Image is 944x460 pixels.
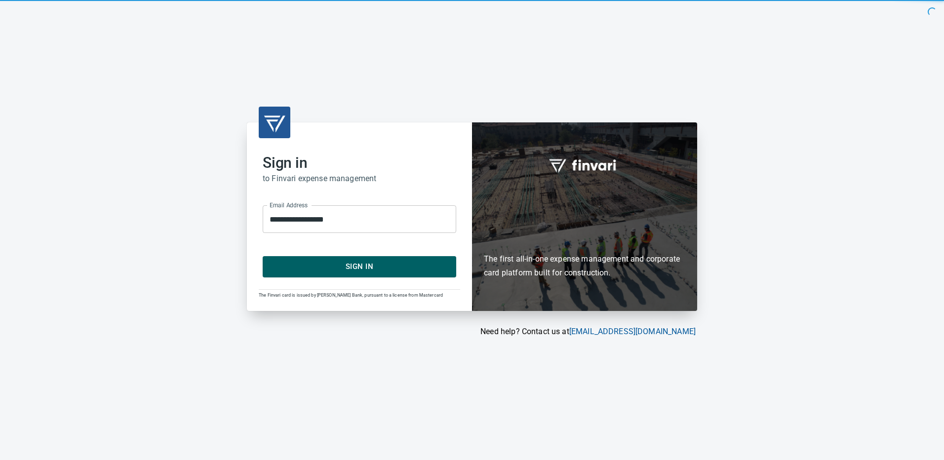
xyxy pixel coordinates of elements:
div: Finvari [472,122,697,310]
h6: to Finvari expense management [263,172,456,186]
img: fullword_logo_white.png [548,153,622,176]
h6: The first all-in-one expense management and corporate card platform built for construction. [484,195,685,280]
button: Sign In [263,256,456,277]
span: The Finvari card is issued by [PERSON_NAME] Bank, pursuant to a license from Mastercard [259,293,443,298]
h2: Sign in [263,154,456,172]
p: Need help? Contact us at [247,326,696,338]
span: Sign In [274,260,445,273]
img: transparent_logo.png [263,111,286,134]
a: [EMAIL_ADDRESS][DOMAIN_NAME] [569,327,696,336]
